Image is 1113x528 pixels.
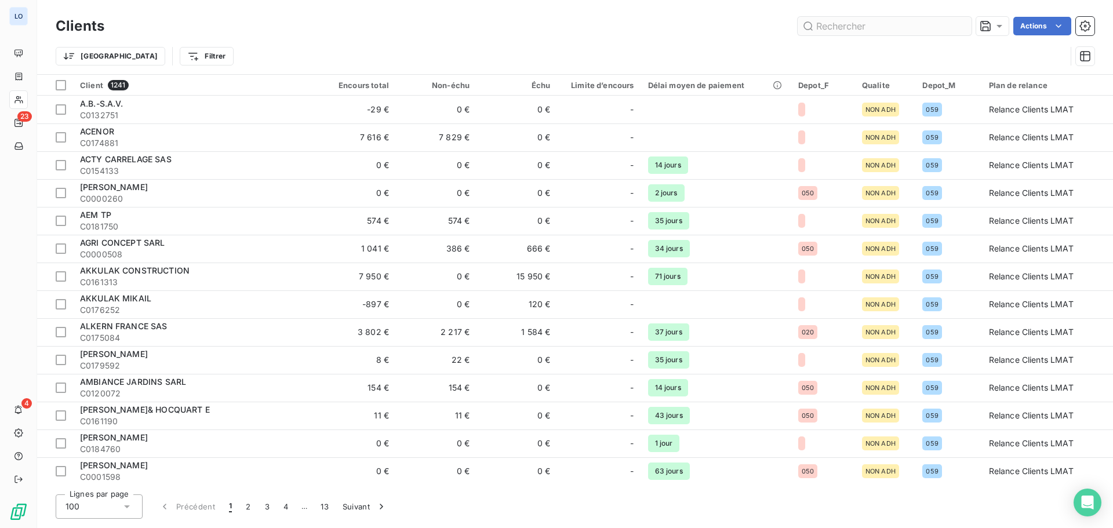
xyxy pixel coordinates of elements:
span: ACTY CARRELAGE SAS [80,154,172,164]
span: NON ADH [865,217,896,224]
h3: Clients [56,16,104,37]
div: Échu [483,81,550,90]
span: 059 [926,440,938,447]
td: -29 € [315,96,396,123]
span: NON ADH [865,134,896,141]
span: 1 jour [648,435,680,452]
td: 0 € [315,179,396,207]
div: Relance Clients LMAT [989,271,1074,282]
span: NON ADH [865,245,896,252]
span: 71 jours [648,268,688,285]
td: 2 217 € [396,318,477,346]
span: - [630,465,634,477]
td: 0 € [396,429,477,457]
td: 0 € [477,429,557,457]
span: - [630,187,634,199]
span: AKKULAK CONSTRUCTION [80,265,190,275]
td: 22 € [396,346,477,374]
span: C0132751 [80,110,308,121]
span: 059 [926,190,938,196]
span: - [630,326,634,338]
span: - [630,354,634,366]
td: 386 € [396,235,477,263]
span: 059 [926,356,938,363]
div: Encours total [322,81,389,90]
a: 23 [9,114,27,132]
td: -897 € [315,290,396,318]
td: 0 € [477,402,557,429]
td: 154 € [396,374,477,402]
span: 14 jours [648,156,688,174]
button: 1 [222,494,239,519]
div: LO [9,7,28,26]
div: Relance Clients LMAT [989,243,1074,254]
div: Qualite [862,81,909,90]
div: Relance Clients LMAT [989,132,1074,143]
td: 0 € [396,96,477,123]
span: - [630,132,634,143]
td: 15 950 € [477,263,557,290]
span: AKKULAK MIKAIL [80,293,151,303]
button: Suivant [336,494,394,519]
td: 0 € [396,290,477,318]
img: Logo LeanPay [9,502,28,521]
span: 050 [802,468,814,475]
span: NON ADH [865,190,896,196]
span: AMBIANCE JARDINS SARL [80,377,186,387]
span: 059 [926,468,938,475]
td: 0 € [477,151,557,179]
span: 059 [926,245,938,252]
button: Précédent [152,494,222,519]
span: C0000508 [80,249,308,260]
span: - [630,104,634,115]
span: C0001598 [80,471,308,483]
td: 0 € [477,179,557,207]
div: Délai moyen de paiement [648,81,784,90]
span: [PERSON_NAME] [80,182,148,192]
span: - [630,271,634,282]
span: NON ADH [865,356,896,363]
span: 1 [229,501,232,512]
div: Relance Clients LMAT [989,187,1074,199]
div: Relance Clients LMAT [989,465,1074,477]
span: NON ADH [865,162,896,169]
button: 3 [258,494,277,519]
td: 154 € [315,374,396,402]
div: Relance Clients LMAT [989,410,1074,421]
td: 0 € [315,429,396,457]
div: Relance Clients LMAT [989,354,1074,366]
span: - [630,243,634,254]
span: 2 jours [648,184,685,202]
span: 059 [926,217,938,224]
div: Relance Clients LMAT [989,382,1074,394]
input: Rechercher [798,17,972,35]
td: 0 € [396,179,477,207]
div: Plan de relance [989,81,1106,90]
td: 0 € [477,457,557,485]
span: NON ADH [865,468,896,475]
span: - [630,298,634,310]
span: Client [80,81,103,90]
span: 059 [926,384,938,391]
td: 0 € [315,457,396,485]
span: NON ADH [865,301,896,308]
td: 0 € [477,346,557,374]
td: 8 € [315,346,396,374]
span: 37 jours [648,323,689,341]
span: 059 [926,301,938,308]
span: - [630,215,634,227]
span: 059 [926,106,938,113]
span: 14 jours [648,379,688,396]
span: 63 jours [648,463,690,480]
span: 35 jours [648,212,689,230]
td: 7 616 € [315,123,396,151]
td: 7 950 € [315,263,396,290]
div: Relance Clients LMAT [989,104,1074,115]
td: 1 041 € [315,235,396,263]
span: NON ADH [865,384,896,391]
td: 120 € [477,290,557,318]
span: 35 jours [648,351,689,369]
span: - [630,159,634,171]
span: C0179592 [80,360,308,372]
span: A.B.-S.A.V. [80,99,123,108]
